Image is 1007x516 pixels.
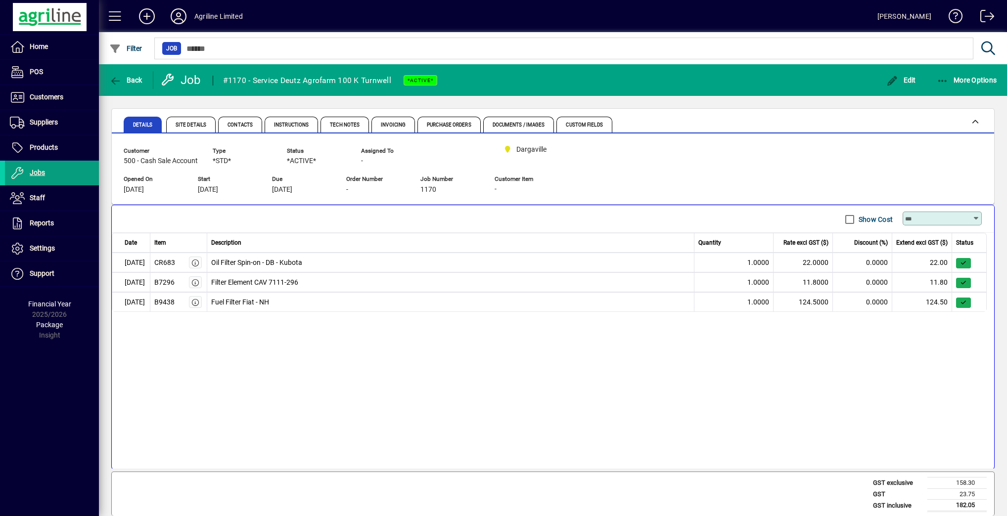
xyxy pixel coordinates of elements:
span: [DATE] [124,186,144,194]
a: Knowledge Base [941,2,963,34]
span: Jobs [30,169,45,176]
button: Profile [163,7,194,25]
app-page-header-button: Back [99,71,153,89]
td: 11.8000 [774,272,833,292]
div: [PERSON_NAME] [877,8,931,24]
div: Agriline Limited [194,8,243,24]
td: 0.0000 [833,253,892,272]
span: Job [166,43,177,53]
span: Dargaville [516,144,547,155]
td: 182.05 [927,500,987,512]
span: Instructions [274,123,309,128]
span: Description [211,238,241,247]
td: [DATE] [112,272,150,292]
button: Edit [884,71,918,89]
span: Suppliers [30,118,58,126]
a: Home [5,35,99,59]
td: GST exclusive [868,477,927,489]
div: CR683 [154,258,175,268]
span: Custom Fields [566,123,602,128]
span: Quantity [698,238,721,247]
span: Rate excl GST ($) [783,238,828,247]
td: [DATE] [112,253,150,272]
span: Status [287,148,346,154]
span: Reports [30,219,54,227]
span: 1170 [420,186,436,194]
span: 500 - Cash Sale Account [124,157,198,165]
div: B9438 [154,297,175,307]
span: Job Number [420,176,480,182]
span: Purchase Orders [427,123,471,128]
span: Customers [30,93,63,101]
span: 1.0000 [747,277,769,288]
span: Site Details [176,123,206,128]
span: Back [109,76,142,84]
span: - [346,186,348,194]
div: Job [161,72,203,88]
span: Opened On [124,176,183,182]
span: Products [30,143,58,151]
td: 22.00 [892,253,952,272]
span: Status [956,238,973,247]
td: [DATE] [112,292,150,312]
div: #1170 - Service Deutz Agrofarm 100 K Turnwell [223,73,391,88]
span: Tech Notes [330,123,360,128]
span: More Options [937,76,997,84]
span: Customer Item [495,176,554,182]
a: POS [5,60,99,85]
span: Details [133,123,152,128]
a: Logout [973,2,995,34]
span: Extend excl GST ($) [896,238,948,247]
span: Support [30,269,54,277]
td: 124.5000 [774,292,833,312]
td: GST [868,488,927,500]
span: Item [154,238,166,247]
td: GST inclusive [868,500,927,512]
span: 1.0000 [747,297,769,307]
span: Order Number [346,176,406,182]
td: 158.30 [927,477,987,489]
span: Staff [30,194,45,202]
span: Discount (%) [854,238,888,247]
td: 11.80 [892,272,952,292]
span: Contacts [228,123,253,128]
td: 23.75 [927,488,987,500]
span: Package [36,321,63,329]
span: Edit [886,76,916,84]
span: Date [125,238,137,247]
td: 0.0000 [833,292,892,312]
span: Settings [30,244,55,252]
span: Documents / Images [493,123,545,128]
span: [DATE] [272,186,292,194]
a: Reports [5,211,99,236]
span: Financial Year [28,300,71,308]
label: Show Cost [857,215,893,224]
td: 124.50 [892,292,952,312]
span: Dargaville [500,143,564,156]
span: Due [272,176,331,182]
span: POS [30,68,43,76]
span: - [361,157,363,165]
span: Home [30,43,48,50]
td: 22.0000 [774,253,833,272]
button: Add [131,7,163,25]
span: Assigned To [361,148,420,154]
a: Support [5,261,99,286]
span: [DATE] [198,186,218,194]
a: Suppliers [5,110,99,135]
a: Customers [5,85,99,110]
span: Filter [109,44,142,52]
button: Back [107,71,145,89]
span: Customer [124,148,198,154]
td: Fuel Filter Fiat - NH [207,292,695,312]
a: Products [5,135,99,160]
span: Type [213,148,272,154]
button: Filter [107,40,145,57]
td: Oil Filter Spin-on - DB - Kubota [207,253,695,272]
a: Staff [5,186,99,211]
span: 1.0000 [747,258,769,268]
td: 0.0000 [833,272,892,292]
div: B7296 [154,277,175,288]
button: More Options [934,71,1000,89]
span: - [495,185,497,193]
